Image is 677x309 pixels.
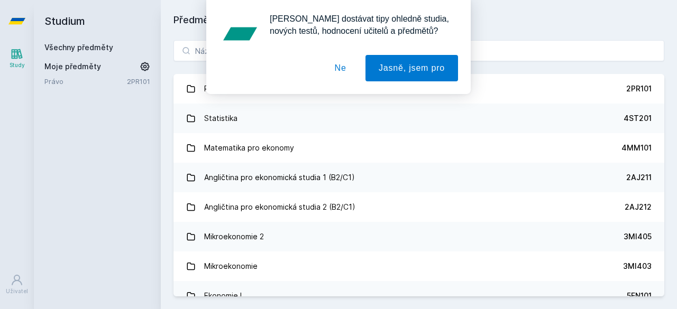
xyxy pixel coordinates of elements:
[261,13,458,37] div: [PERSON_NAME] dostávat tipy ohledně studia, nových testů, hodnocení učitelů a předmětů?
[322,55,360,81] button: Ne
[173,192,664,222] a: Angličtina pro ekonomická studia 2 (B2/C1) 2AJ212
[219,13,261,55] img: notification icon
[6,287,28,295] div: Uživatel
[173,251,664,281] a: Mikroekonomie 3MI403
[204,196,355,218] div: Angličtina pro ekonomická studia 2 (B2/C1)
[204,226,264,247] div: Mikroekonomie 2
[626,172,652,183] div: 2AJ211
[173,133,664,163] a: Matematika pro ekonomy 4MM101
[624,113,652,124] div: 4ST201
[173,222,664,251] a: Mikroekonomie 2 3MI405
[173,163,664,192] a: Angličtina pro ekonomická studia 1 (B2/C1) 2AJ211
[625,202,652,212] div: 2AJ212
[204,137,294,158] div: Matematika pro ekonomy
[627,291,652,301] div: 5EN101
[2,268,32,301] a: Uživatel
[204,167,355,188] div: Angličtina pro ekonomická studia 1 (B2/C1)
[173,104,664,133] a: Statistika 4ST201
[623,261,652,271] div: 3MI403
[204,285,244,306] div: Ekonomie I.
[204,108,237,129] div: Statistika
[204,256,258,277] div: Mikroekonomie
[621,143,652,153] div: 4MM101
[624,231,652,242] div: 3MI405
[365,55,458,81] button: Jasně, jsem pro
